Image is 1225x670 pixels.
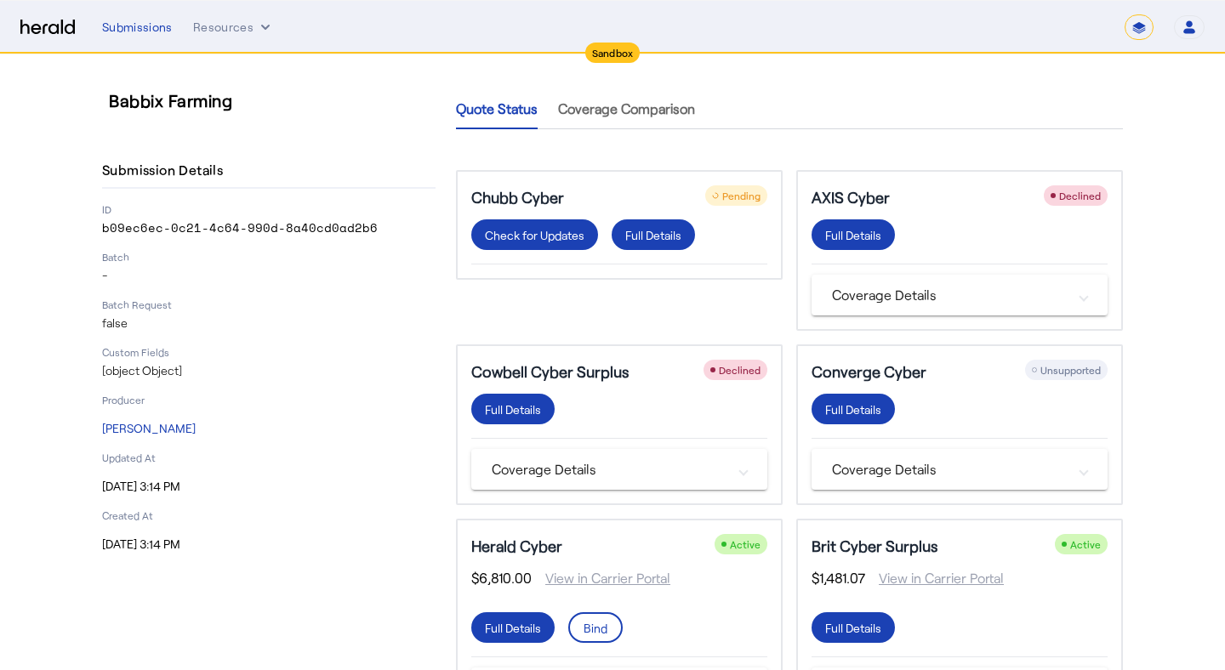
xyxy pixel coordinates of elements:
mat-panel-title: Coverage Details [492,459,726,480]
div: Bind [584,619,607,637]
button: Full Details [812,394,895,424]
button: Full Details [471,394,555,424]
div: Sandbox [585,43,641,63]
span: $6,810.00 [471,568,532,588]
p: Created At [102,508,436,522]
p: [DATE] 3:14 PM [102,478,436,495]
span: View in Carrier Portal [865,568,1004,588]
h5: Brit Cyber Surplus [812,534,937,558]
p: [object Object] [102,362,436,379]
h5: AXIS Cyber [812,185,890,209]
p: b09ec6ec-0c21-4c64-990d-8a40cd0ad2b6 [102,219,436,236]
mat-expansion-panel-header: Coverage Details [471,449,767,490]
span: View in Carrier Portal [532,568,670,588]
span: Coverage Comparison [558,102,695,116]
div: Full Details [485,400,541,418]
div: Full Details [825,400,881,418]
div: Check for Updates [485,226,584,244]
div: Full Details [485,619,541,637]
p: ID [102,202,436,216]
button: Full Details [812,612,895,643]
span: Declined [719,364,761,376]
div: Full Details [825,619,881,637]
h4: Submission Details [102,160,230,180]
button: Full Details [612,219,695,250]
div: Full Details [625,226,681,244]
a: Coverage Comparison [558,88,695,129]
span: Active [730,538,761,550]
span: Declined [1059,190,1101,202]
div: Submissions [102,19,173,36]
p: [DATE] 3:14 PM [102,536,436,553]
p: - [102,267,436,284]
p: false [102,315,436,332]
p: Producer [102,393,436,406]
mat-expansion-panel-header: Coverage Details [812,275,1108,315]
button: Full Details [812,219,895,250]
mat-panel-title: Coverage Details [832,285,1067,305]
span: $1,481.07 [812,568,865,588]
span: Active [1070,538,1101,550]
span: Quote Status [456,102,538,116]
span: Pending [722,190,761,202]
p: Updated At [102,451,436,464]
p: Batch [102,250,436,264]
p: Custom Fields [102,345,436,359]
span: Unsupported [1040,364,1101,376]
h5: Herald Cyber [471,534,562,558]
button: Check for Updates [471,219,598,250]
button: Resources dropdown menu [193,19,274,36]
h5: Chubb Cyber [471,185,564,209]
img: Herald Logo [20,20,75,36]
button: Full Details [471,612,555,643]
h5: Cowbell Cyber Surplus [471,360,629,383]
h3: Babbix Farming [109,88,442,112]
a: Quote Status [456,88,538,129]
p: [PERSON_NAME] [102,420,436,437]
mat-expansion-panel-header: Coverage Details [812,449,1108,490]
h5: Converge Cyber [812,360,926,383]
mat-panel-title: Coverage Details [832,459,1067,480]
button: Bind [568,612,623,643]
p: Batch Request [102,298,436,311]
div: Full Details [825,226,881,244]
